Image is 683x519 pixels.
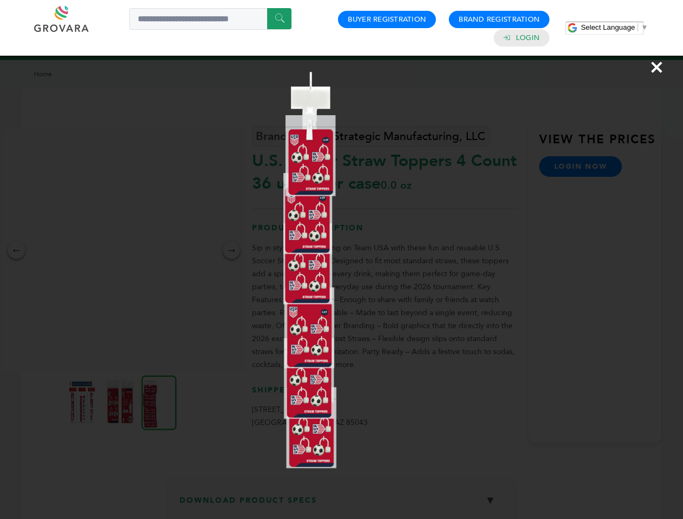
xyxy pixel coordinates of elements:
[638,23,638,31] span: ​
[641,23,648,31] span: ▼
[581,23,635,31] span: Select Language
[129,8,291,30] input: Search a product or brand...
[283,62,400,477] img: Image Preview
[581,23,648,31] a: Select Language​
[516,33,540,43] a: Login
[459,15,540,24] a: Brand Registration
[649,52,664,82] span: ×
[348,15,426,24] a: Buyer Registration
